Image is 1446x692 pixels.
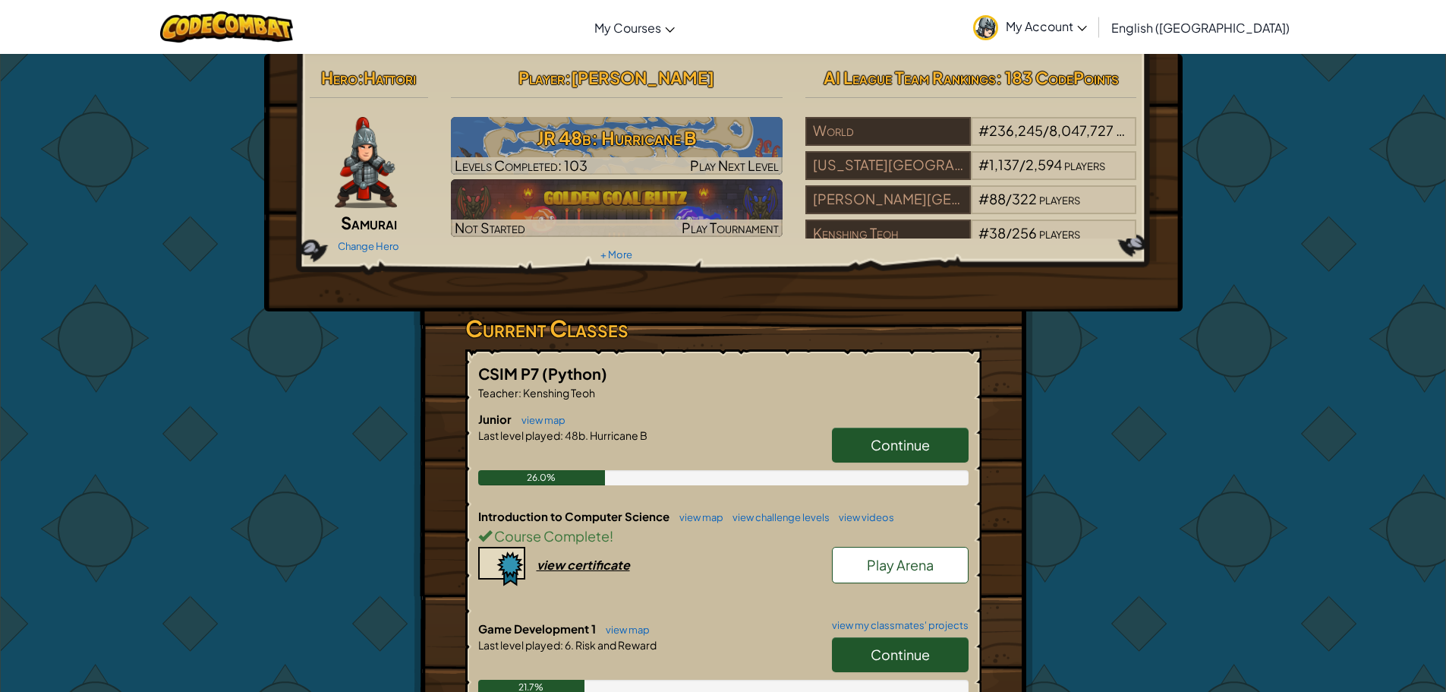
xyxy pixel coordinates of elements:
[451,117,783,175] a: Play Next Level
[537,557,630,573] div: view certificate
[478,386,518,400] span: Teacher
[518,67,565,88] span: Player
[1006,190,1012,207] span: /
[682,219,779,236] span: Play Tournament
[574,638,657,652] span: Risk and Reward
[600,248,632,261] a: + More
[805,166,1137,183] a: [US_STATE][GEOGRAPHIC_DATA] No. 11 in the [GEOGRAPHIC_DATA]#1,137/2,594players
[521,386,595,400] span: Kenshing Teoh
[978,224,989,242] span: #
[973,15,998,40] img: avatar
[364,67,416,88] span: Hattori
[831,511,894,523] a: view videos
[1064,156,1105,173] span: players
[966,3,1095,51] a: My Account
[160,11,293,43] img: CodeCombat logo
[805,220,971,248] div: Kenshing Teoh
[1012,224,1037,242] span: 256
[1104,7,1297,48] a: English ([GEOGRAPHIC_DATA])
[978,190,989,207] span: #
[563,638,574,652] span: 6.
[871,646,930,663] span: Continue
[978,156,989,173] span: #
[455,219,525,236] span: Not Started
[867,556,934,574] span: Play Arena
[805,200,1137,217] a: [PERSON_NAME][GEOGRAPHIC_DATA]#88/322players
[598,624,650,636] a: view map
[565,67,571,88] span: :
[996,67,1119,88] span: : 183 CodePoints
[1111,20,1290,36] span: English ([GEOGRAPHIC_DATA])
[587,7,682,48] a: My Courses
[571,67,714,88] span: [PERSON_NAME]
[455,156,588,174] span: Levels Completed: 103
[451,179,783,237] a: Not StartedPlay Tournament
[451,117,783,175] img: JR 48b: Hurricane B
[725,511,830,523] a: view challenge levels
[451,121,783,155] h3: JR 48b: Hurricane B
[805,131,1137,149] a: World#236,245/8,047,727players
[542,364,607,383] span: (Python)
[824,67,996,88] span: AI League Team Rankings
[989,224,1006,242] span: 38
[1025,156,1062,173] span: 2,594
[560,428,563,442] span: :
[672,511,723,523] a: view map
[1039,224,1080,242] span: players
[978,122,989,139] span: #
[805,234,1137,251] a: Kenshing Teoh#38/256players
[478,557,630,573] a: view certificate
[358,67,364,88] span: :
[690,156,779,174] span: Play Next Level
[478,509,672,523] span: Introduction to Computer Science
[451,179,783,237] img: Golden Goal
[518,386,521,400] span: :
[1043,122,1049,139] span: /
[478,364,542,383] span: CSIM P7
[563,428,588,442] span: 48b.
[1012,190,1037,207] span: 322
[989,190,1006,207] span: 88
[478,638,560,652] span: Last level played
[478,428,560,442] span: Last level played
[805,151,971,180] div: [US_STATE][GEOGRAPHIC_DATA] No. 11 in the [GEOGRAPHIC_DATA]
[871,436,930,453] span: Continue
[341,212,397,233] span: Samurai
[824,621,969,630] a: view my classmates' projects
[594,20,661,36] span: My Courses
[514,414,565,426] a: view map
[989,122,1043,139] span: 236,245
[335,117,397,208] img: samurai.pose.png
[478,412,514,426] span: Junior
[1006,224,1012,242] span: /
[492,527,610,545] span: Course Complete
[1019,156,1025,173] span: /
[465,311,981,346] h3: Current Classes
[321,67,358,88] span: Hero
[588,428,647,442] span: Hurricane B
[610,527,613,545] span: !
[478,547,525,586] img: certificate-icon.png
[1006,18,1087,34] span: My Account
[989,156,1019,173] span: 1,137
[338,240,399,252] a: Change Hero
[805,185,971,214] div: [PERSON_NAME][GEOGRAPHIC_DATA]
[478,621,598,636] span: Game Development 1
[1049,122,1114,139] span: 8,047,727
[560,638,563,652] span: :
[478,470,606,485] div: 26.0%
[1039,190,1080,207] span: players
[805,117,971,146] div: World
